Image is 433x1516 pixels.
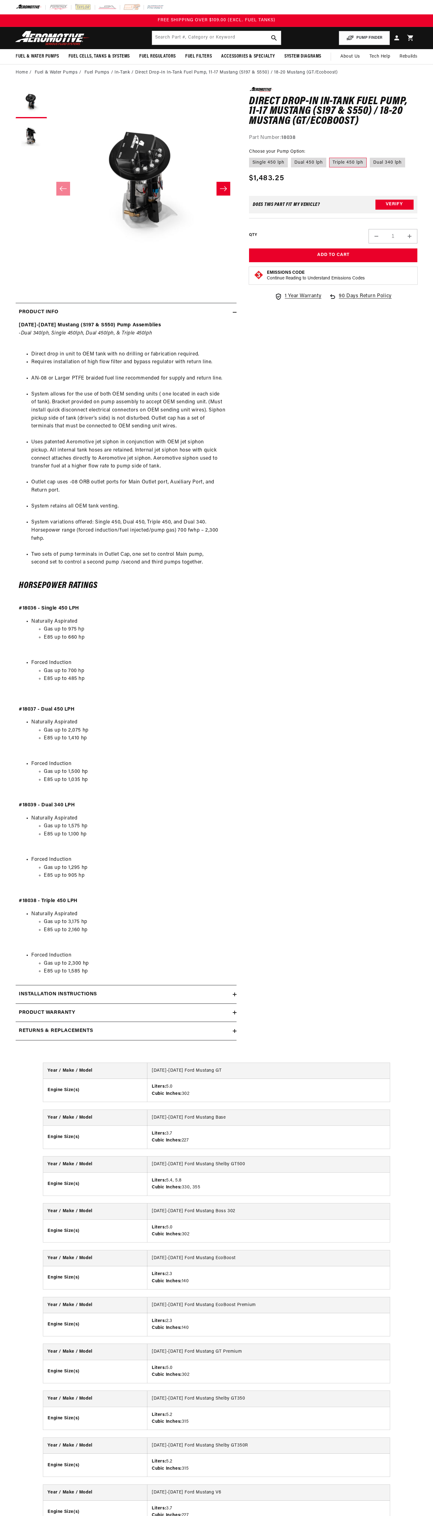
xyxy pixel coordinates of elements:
[281,135,295,140] strong: 18038
[147,1391,390,1407] td: [DATE]-[DATE] Ford Mustang Shelby GT350
[147,1110,390,1126] td: [DATE]-[DATE] Ford Mustang Base
[339,292,392,307] span: 90 Days Return Policy
[115,69,135,76] li: In-Tank
[152,1232,182,1237] strong: Cubic Inches:
[31,350,233,359] li: Direct drop in unit to OEM tank with no drilling or fabrication required.
[147,1454,390,1477] td: 5.2 315
[336,49,365,64] a: About Us
[19,1027,93,1035] h2: Returns & replacements
[43,1156,147,1172] th: Year / Make / Model
[43,1172,147,1195] th: Engine Size(s)
[44,926,233,942] li: E85 up to 2,160 hp
[147,1360,390,1383] td: 5.0 302
[31,760,233,792] li: Forced Induction
[43,1063,147,1079] th: Year / Make / Model
[395,49,422,64] summary: Rebuilds
[19,606,79,611] strong: #18036 - Single 450 LPH
[16,87,237,290] media-gallery: Gallery Viewer
[329,158,367,168] label: Triple 450 lph
[152,1419,182,1424] strong: Cubic Inches:
[43,1219,147,1242] th: Engine Size(s)
[31,856,233,888] li: Forced Induction
[152,1091,182,1096] strong: Cubic Inches:
[147,1297,390,1313] td: [DATE]-[DATE] Ford Mustang EcoBoost Premium
[43,1313,147,1336] th: Engine Size(s)
[365,49,395,64] summary: Tech Help
[16,121,47,153] button: Load image 2 in gallery view
[19,308,58,316] h2: Product Info
[375,200,414,210] button: Verify
[267,31,281,45] button: search button
[147,1156,390,1172] td: [DATE]-[DATE] Ford Mustang Shelby GT500
[249,173,284,184] span: $1,483.25
[43,1454,147,1477] th: Engine Size(s)
[43,1297,147,1313] th: Year / Make / Model
[43,1126,147,1148] th: Engine Size(s)
[31,358,233,374] li: Requires installation of high flow filter and bypass regulator with return line.
[43,1110,147,1126] th: Year / Make / Model
[285,292,321,300] span: 1 Year Warranty
[152,1185,182,1190] strong: Cubic Inches:
[216,49,280,64] summary: Accessories & Specialty
[43,1079,147,1102] th: Engine Size(s)
[221,53,275,60] span: Accessories & Specialty
[249,232,257,238] label: QTY
[400,53,418,60] span: Rebuilds
[19,331,152,336] em: -Dual 340lph, Single 450lph, Dual 450lph, & Triple 450lph
[249,148,306,155] legend: Choose your Pump Option:
[31,375,233,390] li: AN-08 or Larger PTFE braided fuel line recommended for supply and return line.
[56,182,70,196] button: Slide left
[147,1219,390,1242] td: 5.0 302
[16,985,237,1003] summary: Installation Instructions
[147,1407,390,1430] td: 5.2 315
[147,1203,390,1219] td: [DATE]-[DATE] Ford Mustang Boss 302
[249,158,288,168] label: Single 450 lph
[31,910,233,942] li: Naturally Aspirated
[369,53,390,60] span: Tech Help
[152,1138,182,1143] strong: Cubic Inches:
[44,776,233,792] li: E85 up to 1,035 hp
[31,518,233,550] li: System variations offered: Single 450, Dual 450, Triple 450, and Dual 340. Horsepower range (forc...
[44,634,233,650] li: E85 up to 660 hp
[19,990,97,998] h2: Installation Instructions
[35,69,78,76] a: Fuel & Water Pumps
[31,718,233,750] li: Naturally Aspirated
[147,1266,390,1289] td: 2.3 140
[43,1485,147,1501] th: Year / Make / Model
[249,248,417,263] button: Add to Cart
[16,53,59,60] span: Fuel & Water Pumps
[249,134,417,142] div: Part Number:
[139,53,176,60] span: Fuel Regulators
[44,830,233,846] li: E85 up to 1,100 hp
[44,667,233,675] li: Gas up to 700 hp
[31,952,233,976] li: Forced Induction
[19,323,161,328] strong: [DATE]-[DATE] Mustang (S197 & S550) Pump Assemblies
[370,158,405,168] label: Dual 340 lph
[31,438,233,478] li: Uses patented Aeromotive jet siphon in conjunction with OEM jet siphon pickup. All internal tank ...
[135,49,181,64] summary: Fuel Regulators
[13,31,92,45] img: Aeromotive
[31,814,233,846] li: Naturally Aspirated
[16,69,28,76] a: Home
[340,54,360,59] span: About Us
[44,822,233,830] li: Gas up to 1,575 hp
[181,49,216,64] summary: Fuel Filters
[44,734,233,750] li: E85 up to 1,410 hp
[147,1172,390,1195] td: 5.4, 5.8 330, 355
[152,1272,166,1276] strong: Liters:
[147,1313,390,1336] td: 2.3 140
[44,864,233,872] li: Gas up to 1,295 hp
[16,87,47,118] button: Load image 1 in gallery view
[43,1391,147,1407] th: Year / Make / Model
[44,675,233,683] li: E85 up to 485 hp
[44,727,233,735] li: Gas up to 2,075 hp
[44,918,233,926] li: Gas up to 3,175 hp
[152,1365,166,1370] strong: Liters:
[44,768,233,776] li: Gas up to 1,500 hp
[43,1438,147,1454] th: Year / Make / Model
[31,618,233,650] li: Naturally Aspirated
[69,53,130,60] span: Fuel Cells, Tanks & Systems
[43,1360,147,1383] th: Engine Size(s)
[152,1279,182,1284] strong: Cubic Inches:
[43,1203,147,1219] th: Year / Make / Model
